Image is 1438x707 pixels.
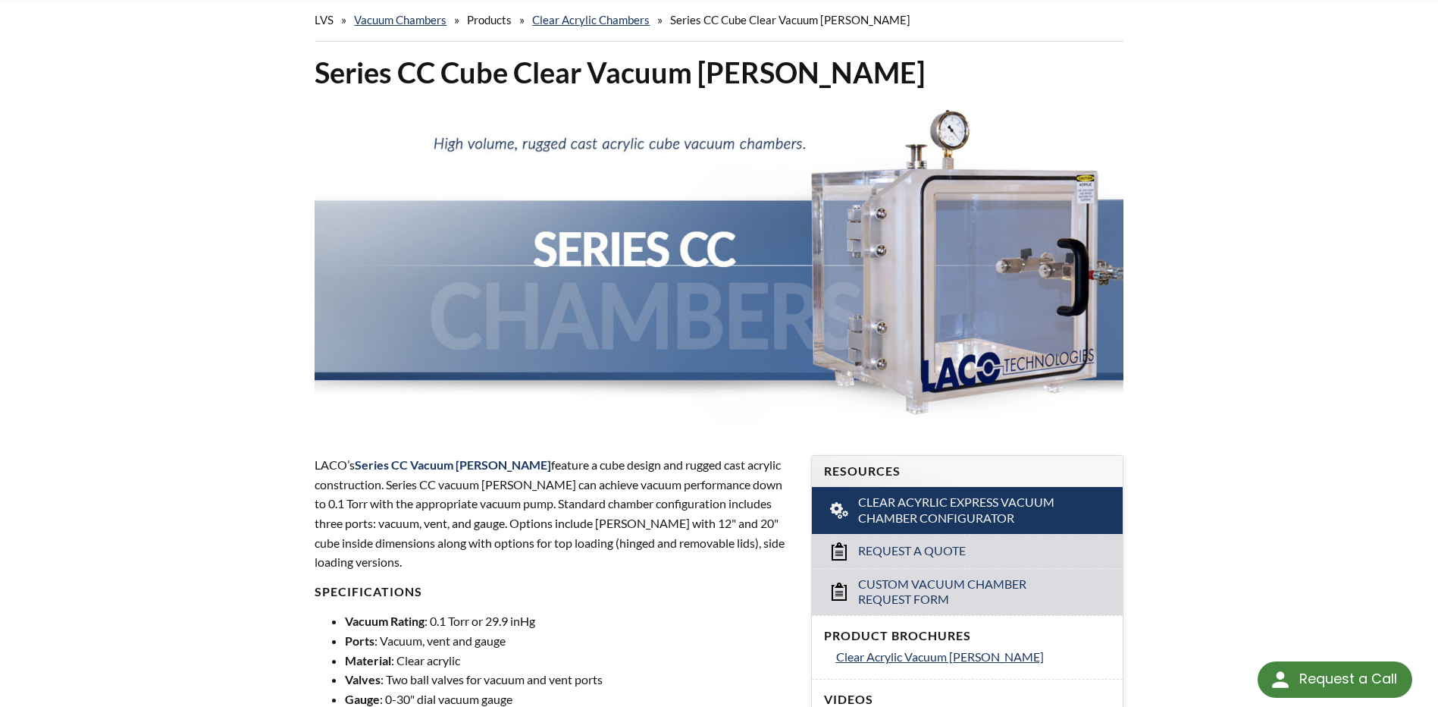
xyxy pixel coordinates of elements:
a: Clear Acrylic Chambers [532,13,650,27]
a: Request a Quote [812,534,1123,568]
p: LACO’s feature a cube design and rugged cast acrylic construction. Series CC vacuum [PERSON_NAME]... [315,455,792,572]
li: : 0.1 Torr or 29.9 inHg [345,611,792,631]
strong: Vacuum Rating [345,614,425,628]
span: LVS [315,13,334,27]
a: Clear Acyrlic Express Vacuum Chamber Configurator [812,487,1123,534]
div: Request a Call [1258,661,1412,698]
span: Clear Acyrlic Express Vacuum Chamber Configurator [858,495,1078,526]
li: : Two ball valves for vacuum and vent ports [345,670,792,690]
span: Request a Quote [858,543,966,559]
a: Custom Vacuum Chamber Request Form [812,568,1123,616]
strong: Valves [345,672,381,687]
h4: Resources [824,463,1111,479]
div: Request a Call [1299,661,1397,696]
span: Custom Vacuum Chamber Request Form [858,577,1078,608]
span: Series CC Vacuum [PERSON_NAME] [355,457,551,472]
a: Vacuum Chambers [354,13,446,27]
li: : Vacuum, vent and gauge [345,631,792,651]
strong: Ports [345,633,374,648]
h1: Series CC Cube Clear Vacuum [PERSON_NAME] [315,54,1123,91]
strong: Material [345,653,391,668]
li: : Clear acrylic [345,651,792,671]
span: Clear Acrylic Vacuum [PERSON_NAME] [836,649,1044,664]
img: round button [1268,668,1292,692]
strong: Gauge [345,692,380,706]
h4: Product Brochures [824,628,1111,644]
a: Clear Acrylic Vacuum [PERSON_NAME] [836,647,1111,667]
span: Products [467,13,512,27]
span: Series CC Cube Clear Vacuum [PERSON_NAME] [670,13,910,27]
h4: Specifications [315,584,792,600]
img: Series CC Chamber header [315,103,1123,427]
